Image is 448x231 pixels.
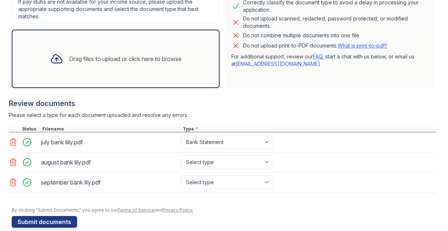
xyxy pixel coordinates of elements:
[41,177,178,188] div: september bank lily.pdf
[243,31,360,40] div: Do not combine multiple documents into one file.
[181,126,436,132] div: Type
[163,207,193,213] a: Privacy Policy.
[243,15,428,30] div: Do not upload scanned, redacted, password protected, or modified documents.
[9,111,436,119] div: Please select a type for each document uploaded and resolve any errors.
[231,53,428,68] p: For additional support, review our , start a chat with us below, or email us at
[243,42,387,49] p: Do not upload print-to-PDF documents.
[236,61,320,67] a: [EMAIL_ADDRESS][DOMAIN_NAME]
[338,42,387,49] a: What is print-to-pdf?
[41,126,181,132] div: Filename
[69,54,182,63] div: Drag files to upload or click here to browse
[20,126,41,132] div: Status
[9,98,436,109] div: Review documents
[41,156,178,168] div: august bank lily.pdf
[12,207,436,213] div: By clicking "Submit Documents," you agree to our and
[117,207,155,213] a: Terms of Service
[313,53,322,60] a: FAQ
[12,216,77,228] button: Submit documents
[41,136,178,148] div: july bank liily.pdf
